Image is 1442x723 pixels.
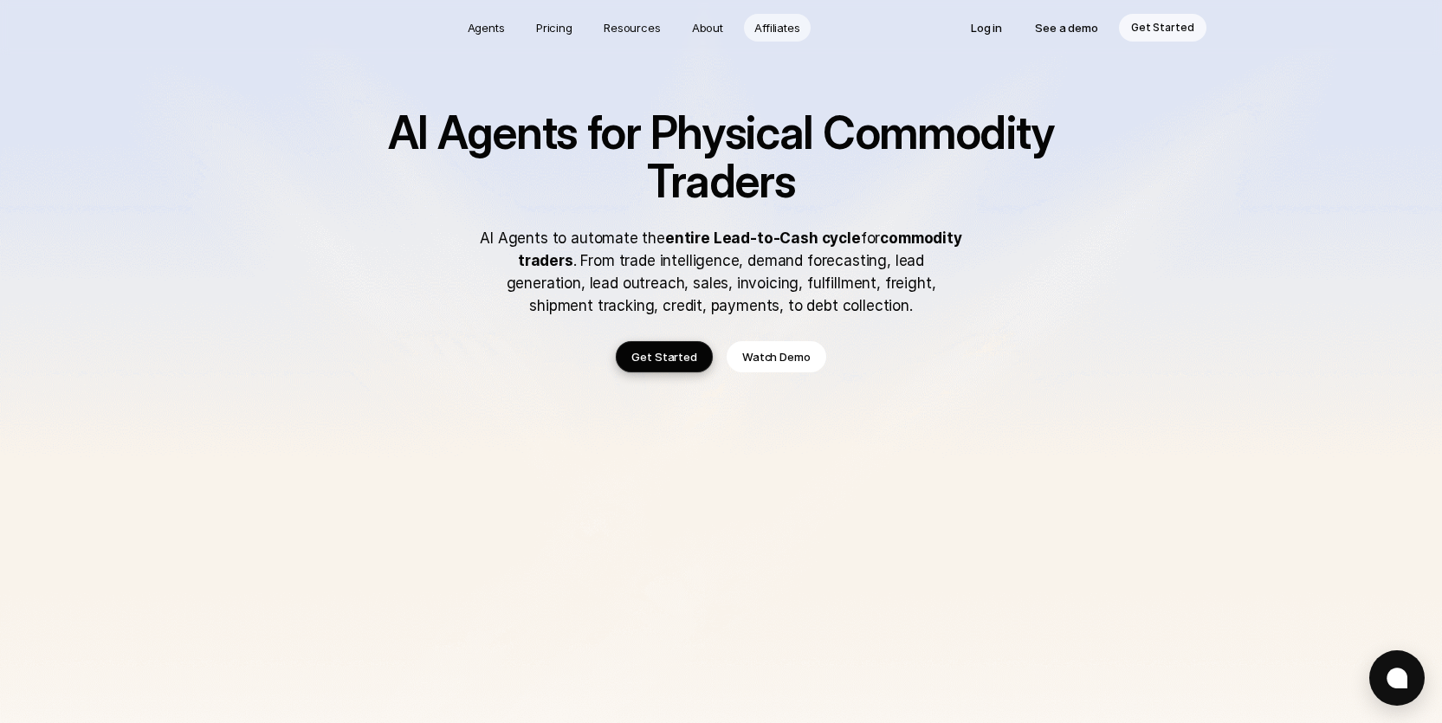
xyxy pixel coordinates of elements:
p: Get Started [631,348,697,365]
p: AI Agents to automate the for . From trade intelligence, demand forecasting, lead generation, lea... [479,227,964,317]
p: About [692,19,723,36]
a: Agents [457,14,515,42]
a: Affiliates [744,14,811,42]
a: Watch Demo [727,341,826,372]
p: Get Started [1131,19,1194,36]
a: Log in [959,14,1014,42]
a: Pricing [526,14,583,42]
p: Affiliates [754,19,800,36]
strong: entire Lead-to-Cash cycle [665,229,861,247]
p: Log in [971,19,1002,36]
a: Resources [593,14,671,42]
button: Open chat window [1369,650,1425,706]
h1: AI Agents for Physical Commodity Traders [340,109,1103,206]
a: Get Started [616,341,713,372]
a: About [682,14,734,42]
p: Pricing [536,19,572,36]
p: Resources [604,19,661,36]
p: Agents [468,19,505,36]
p: See a demo [1035,19,1098,36]
p: Watch Demo [742,348,811,365]
a: Get Started [1119,14,1206,42]
a: See a demo [1023,14,1110,42]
